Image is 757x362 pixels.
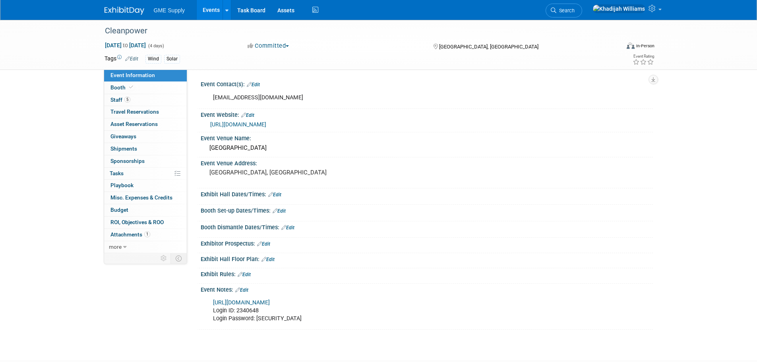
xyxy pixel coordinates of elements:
span: Event Information [110,72,155,78]
a: Edit [257,241,270,247]
a: Edit [125,56,138,62]
div: Booth Set-up Dates/Times: [201,205,653,215]
i: Booth reservation complete [129,85,133,89]
span: Misc. Expenses & Credits [110,194,172,201]
a: Event Information [104,70,187,81]
div: Wind [145,55,161,63]
span: Asset Reservations [110,121,158,127]
a: Edit [273,208,286,214]
a: Booth [104,82,187,94]
div: Solar [164,55,180,63]
span: Budget [110,207,128,213]
span: GME Supply [154,7,185,14]
td: Tags [105,54,138,64]
a: Edit [268,192,281,197]
span: 1 [144,231,150,237]
span: Attachments [110,231,150,238]
div: [EMAIL_ADDRESS][DOMAIN_NAME] [207,90,565,106]
a: [URL][DOMAIN_NAME] [213,299,270,306]
span: to [122,42,129,48]
span: Playbook [110,182,134,188]
a: Giveaways [104,131,187,143]
pre: [GEOGRAPHIC_DATA], [GEOGRAPHIC_DATA] [209,169,380,176]
div: Booth Dismantle Dates/Times: [201,221,653,232]
div: Exhibit Rules: [201,268,653,279]
a: Asset Reservations [104,118,187,130]
button: Committed [245,42,292,50]
a: Attachments1 [104,229,187,241]
div: Event Notes: [201,284,653,294]
div: Exhibit Hall Dates/Times: [201,188,653,199]
td: Toggle Event Tabs [170,253,187,263]
a: ROI, Objectives & ROO [104,217,187,228]
a: Edit [235,287,248,293]
div: Login ID: 2340648 Login Password: [SECURITY_DATA] [207,295,565,327]
a: Staff5 [104,94,187,106]
div: [GEOGRAPHIC_DATA] [207,142,647,154]
a: Playbook [104,180,187,192]
a: Search [546,4,582,17]
a: Budget [104,204,187,216]
span: [GEOGRAPHIC_DATA], [GEOGRAPHIC_DATA] [439,44,538,50]
span: Search [556,8,575,14]
a: [URL][DOMAIN_NAME] [210,121,266,128]
span: Travel Reservations [110,108,159,115]
span: Sponsorships [110,158,145,164]
a: Edit [261,257,275,262]
div: Event Venue Name: [201,132,653,142]
div: Exhibitor Prospectus: [201,238,653,248]
a: Edit [238,272,251,277]
div: Event Rating [633,54,654,58]
div: Cleanpower [102,24,608,38]
span: Giveaways [110,133,136,139]
span: Booth [110,84,135,91]
a: Travel Reservations [104,106,187,118]
img: ExhibitDay [105,7,144,15]
span: 5 [124,97,130,103]
span: more [109,244,122,250]
span: Shipments [110,145,137,152]
div: In-Person [636,43,654,49]
div: Event Venue Address: [201,157,653,167]
a: Edit [241,112,254,118]
a: Edit [281,225,294,230]
td: Personalize Event Tab Strip [157,253,171,263]
div: Event Website: [201,109,653,119]
span: Staff [110,97,130,103]
span: ROI, Objectives & ROO [110,219,164,225]
a: more [104,241,187,253]
a: Edit [247,82,260,87]
img: Format-Inperson.png [627,43,635,49]
div: Event Contact(s): [201,78,653,89]
span: [DATE] [DATE] [105,42,146,49]
a: Shipments [104,143,187,155]
span: Tasks [110,170,124,176]
a: Misc. Expenses & Credits [104,192,187,204]
div: Event Format [573,41,655,53]
a: Tasks [104,168,187,180]
a: Sponsorships [104,155,187,167]
img: Khadijah Williams [592,4,645,13]
div: Exhibit Hall Floor Plan: [201,253,653,263]
span: (4 days) [147,43,164,48]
